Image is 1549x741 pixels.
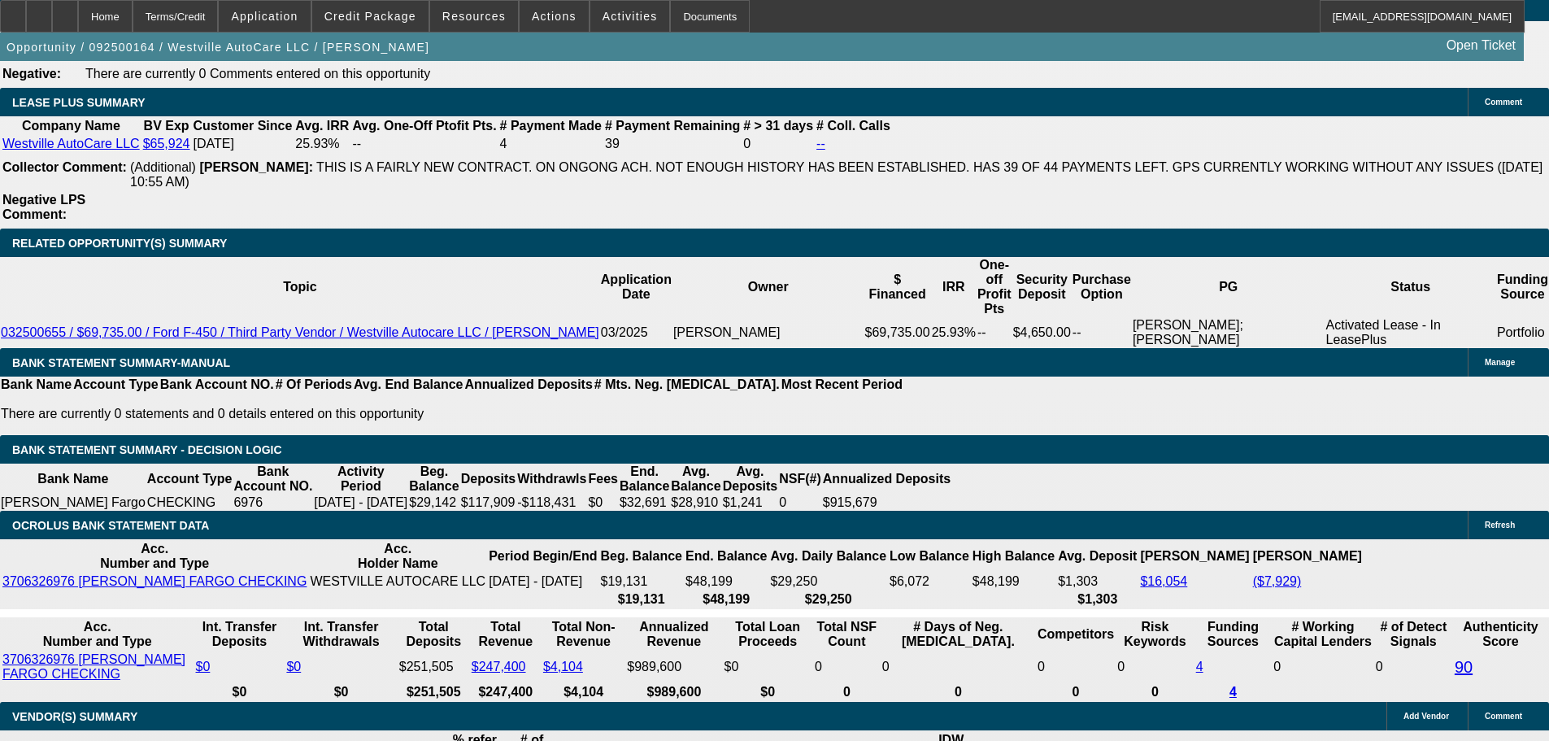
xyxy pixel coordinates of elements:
td: CHECKING [146,495,233,511]
td: $6,072 [889,573,970,590]
th: Acc. Number and Type [2,541,307,572]
th: Funding Sources [1195,619,1271,650]
th: Risk Keywords [1116,619,1194,650]
th: End. Balance [685,541,768,572]
th: $1,303 [1057,591,1138,608]
span: Application [231,10,298,23]
th: # Of Periods [275,377,353,393]
th: Bank Account NO. [233,464,313,495]
th: 0 [814,684,880,700]
b: # Payment Made [500,119,602,133]
a: $0 [196,660,211,673]
b: [PERSON_NAME]: [199,160,313,174]
th: [PERSON_NAME] [1252,541,1363,572]
td: [DATE] [193,136,294,152]
th: Annualized Revenue [626,619,721,650]
th: Total Deposits [398,619,469,650]
span: There are currently 0 Comments entered on this opportunity [85,67,430,81]
span: Comment [1485,712,1522,721]
th: # Mts. Neg. [MEDICAL_DATA]. [594,377,781,393]
td: $117,909 [460,495,517,511]
td: $0 [724,652,812,682]
th: Acc. Number and Type [2,619,194,650]
a: 3706326976 [PERSON_NAME] FARGO CHECKING [2,574,307,588]
th: Avg. Balance [670,464,721,495]
b: Collector Comment: [2,160,127,174]
a: 4 [1229,685,1237,699]
td: 4 [499,136,603,152]
span: Opportunity / 092500164 / Westville AutoCare LLC / [PERSON_NAME] [7,41,429,54]
th: $0 [195,684,285,700]
span: Add Vendor [1403,712,1449,721]
a: 032500655 / $69,735.00 / Ford F-450 / Third Party Vendor / Westville Autocare LLC / [PERSON_NAME] [1,325,599,339]
th: IRR [931,257,977,317]
a: $0 [286,660,301,673]
span: Resources [442,10,506,23]
span: RELATED OPPORTUNITY(S) SUMMARY [12,237,227,250]
td: $19,131 [600,573,683,590]
th: Status [1325,257,1496,317]
th: Int. Transfer Deposits [195,619,285,650]
td: [PERSON_NAME] [672,317,864,348]
button: Actions [520,1,589,32]
th: High Balance [972,541,1055,572]
th: Security Deposit [1012,257,1072,317]
th: Period Begin/End [488,541,598,572]
th: # of Detect Signals [1375,619,1452,650]
th: # Days of Neg. [MEDICAL_DATA]. [881,619,1035,650]
th: One-off Profit Pts [977,257,1012,317]
th: 0 [881,684,1035,700]
th: Total Non-Revenue [542,619,624,650]
a: 3706326976 [PERSON_NAME] FARGO CHECKING [2,652,185,681]
th: Total Loan Proceeds [724,619,812,650]
td: 0 [1375,652,1452,682]
th: $19,131 [600,591,683,608]
td: 25.93% [294,136,350,152]
th: $251,505 [398,684,469,700]
th: Beg. Balance [408,464,459,495]
span: Manage [1485,358,1515,367]
th: Beg. Balance [600,541,683,572]
th: NSF(#) [778,464,822,495]
td: 0 [881,652,1035,682]
th: $0 [285,684,396,700]
th: $ Financed [864,257,931,317]
th: $48,199 [685,591,768,608]
td: $32,691 [619,495,670,511]
th: $29,250 [769,591,887,608]
th: Avg. Daily Balance [769,541,887,572]
th: 0 [1037,684,1115,700]
td: -$118,431 [516,495,587,511]
b: Negative LPS Comment: [2,193,85,221]
th: Activity Period [313,464,408,495]
th: Bank Account NO. [159,377,275,393]
b: # Coll. Calls [816,119,890,133]
th: Purchase Option [1072,257,1132,317]
th: [PERSON_NAME] [1139,541,1250,572]
span: VENDOR(S) SUMMARY [12,710,137,723]
td: 03/2025 [600,317,672,348]
button: Credit Package [312,1,429,32]
span: Activities [603,10,658,23]
td: Portfolio [1496,317,1549,348]
span: BANK STATEMENT SUMMARY-MANUAL [12,356,230,369]
th: Owner [672,257,864,317]
b: Company Name [22,119,120,133]
td: [DATE] - [DATE] [313,495,408,511]
b: BV Exp [144,119,189,133]
a: -- [816,137,825,150]
a: 90 [1455,658,1473,676]
td: $29,142 [408,495,459,511]
td: -- [977,317,1012,348]
td: 6976 [233,495,313,511]
a: Westville AutoCare LLC [2,137,140,150]
p: There are currently 0 statements and 0 details entered on this opportunity [1,407,903,421]
th: Deposits [460,464,517,495]
span: LEASE PLUS SUMMARY [12,96,146,109]
button: Resources [430,1,518,32]
th: Competitors [1037,619,1115,650]
b: # > 31 days [743,119,813,133]
td: 0 [742,136,814,152]
span: (Additional) [130,160,196,174]
th: Int. Transfer Withdrawals [285,619,396,650]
